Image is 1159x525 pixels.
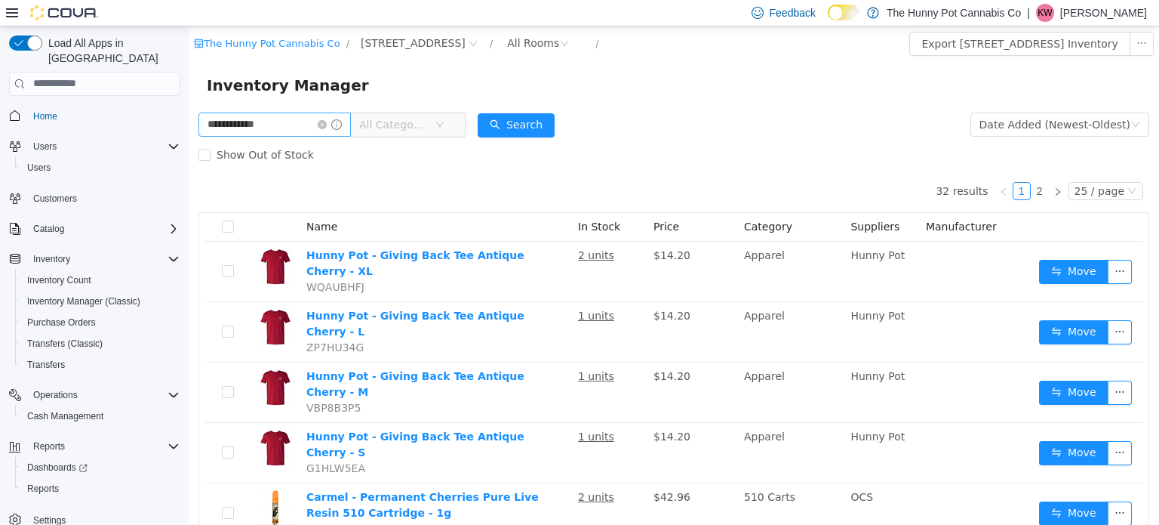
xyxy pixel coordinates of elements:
[465,404,502,416] span: $14.20
[21,480,180,498] span: Reports
[549,276,656,336] td: Apparel
[15,457,186,478] a: Dashboards
[21,459,180,477] span: Dashboards
[825,156,841,173] a: 1
[389,283,426,295] u: 1 units
[118,315,175,327] span: ZP7HU34G
[662,465,684,477] span: OCS
[21,292,146,310] a: Inventory Manager (Classic)
[33,440,65,452] span: Reports
[30,5,98,20] img: Cova
[15,312,186,333] button: Purchase Orders
[3,384,186,406] button: Operations
[27,410,103,422] span: Cash Management
[1060,4,1147,22] p: [PERSON_NAME]
[118,496,179,508] span: 6XWPDMLU
[21,159,57,177] a: Users
[828,5,859,20] input: Dark Mode
[27,295,140,307] span: Inventory Manager (Classic)
[27,107,180,125] span: Home
[824,156,842,174] li: 1
[27,437,71,456] button: Reports
[21,159,180,177] span: Users
[15,354,186,375] button: Transfers
[21,313,180,332] span: Purchase Orders
[27,317,96,329] span: Purchase Orders
[42,36,180,66] span: Load All Apps in [GEOGRAPHIC_DATA]
[465,223,502,235] span: $14.20
[1036,4,1054,22] div: Kayla Weaver
[919,354,943,378] button: icon: ellipsis
[407,11,410,23] span: /
[68,463,106,501] img: Carmel - Permanent Cherries Pure Live Resin 510 Cartridge - 1g hero shot
[118,404,336,432] a: Hunny Pot - Giving Back Tee Antique Cherry - S
[850,233,920,258] button: icon: swapMove
[118,194,149,206] span: Name
[3,187,186,209] button: Customers
[301,11,304,23] span: /
[33,223,64,235] span: Catalog
[27,274,91,286] span: Inventory Count
[22,122,131,134] span: Show Out of Stock
[33,253,70,265] span: Inventory
[850,294,920,318] button: icon: swapMove
[68,342,106,380] img: Hunny Pot - Giving Back Tee Antique Cherry - M hero shot
[828,20,829,21] span: Dark Mode
[860,156,878,174] li: Next Page
[143,93,153,103] i: icon: info-circle
[118,283,336,311] a: Hunny Pot - Giving Back Tee Antique Cherry - L
[919,475,943,499] button: icon: ellipsis
[27,189,180,208] span: Customers
[465,465,502,477] span: $42.96
[3,136,186,157] button: Users
[549,215,656,276] td: Apparel
[33,110,57,122] span: Home
[15,157,186,178] button: Users
[15,406,186,427] button: Cash Management
[465,194,490,206] span: Price
[887,4,1021,22] p: The Hunny Pot Cannabis Co
[27,437,180,456] span: Reports
[21,407,180,425] span: Cash Management
[662,283,716,295] span: Hunny Pot
[172,8,277,25] span: 7481 Oakwood Drive
[389,404,426,416] u: 1 units
[549,457,656,517] td: 510 Carts
[27,250,76,268] button: Inventory
[389,465,426,477] u: 2 units
[118,375,172,388] span: VBP8B3P5
[27,162,51,174] span: Users
[27,107,63,125] a: Home
[21,480,65,498] a: Reports
[939,160,948,171] i: icon: down
[791,87,942,110] div: Date Added (Newest-Oldest)
[919,294,943,318] button: icon: ellipsis
[549,336,656,397] td: Apparel
[810,161,819,170] i: icon: left
[942,94,951,104] i: icon: down
[15,291,186,312] button: Inventory Manager (Classic)
[33,141,57,153] span: Users
[15,333,186,354] button: Transfers (Classic)
[770,5,816,20] span: Feedback
[389,194,432,206] span: In Stock
[27,220,70,238] button: Catalog
[27,359,65,371] span: Transfers
[555,194,604,206] span: Category
[549,397,656,457] td: Apparel
[806,156,824,174] li: Previous Page
[5,11,151,23] a: icon: shopThe Hunny Pot Cannabis Co
[33,389,78,401] span: Operations
[919,415,943,439] button: icon: ellipsis
[15,478,186,499] button: Reports
[27,338,103,350] span: Transfers (Classic)
[1038,4,1052,22] span: KW
[27,386,84,404] button: Operations
[662,344,716,356] span: Hunny Pot
[850,475,920,499] button: icon: swapMove
[21,356,180,374] span: Transfers
[21,271,97,289] a: Inventory Count
[3,218,186,239] button: Catalog
[118,223,336,251] a: Hunny Pot - Giving Back Tee Antique Cherry - XL
[662,223,716,235] span: Hunny Pot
